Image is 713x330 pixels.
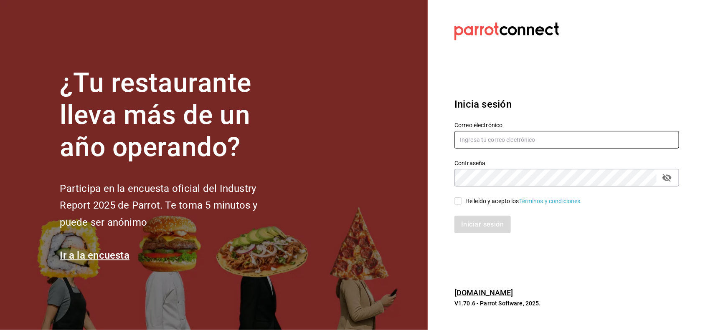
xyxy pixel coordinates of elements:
[454,161,679,166] label: Contraseña
[454,131,679,149] input: Ingresa tu correo electrónico
[519,198,582,204] a: Términos y condiciones.
[454,288,513,297] a: [DOMAIN_NAME]
[454,299,679,307] p: V1.70.6 - Parrot Software, 2025.
[60,249,129,261] a: Ir a la encuesta
[465,197,582,206] div: He leído y acepto los
[454,123,679,128] label: Correo electrónico
[60,180,285,231] h2: Participa en la encuesta oficial del Industry Report 2025 de Parrot. Te toma 5 minutos y puede se...
[660,171,674,185] button: passwordField
[454,97,679,112] h3: Inicia sesión
[60,67,285,163] h1: ¿Tu restaurante lleva más de un año operando?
